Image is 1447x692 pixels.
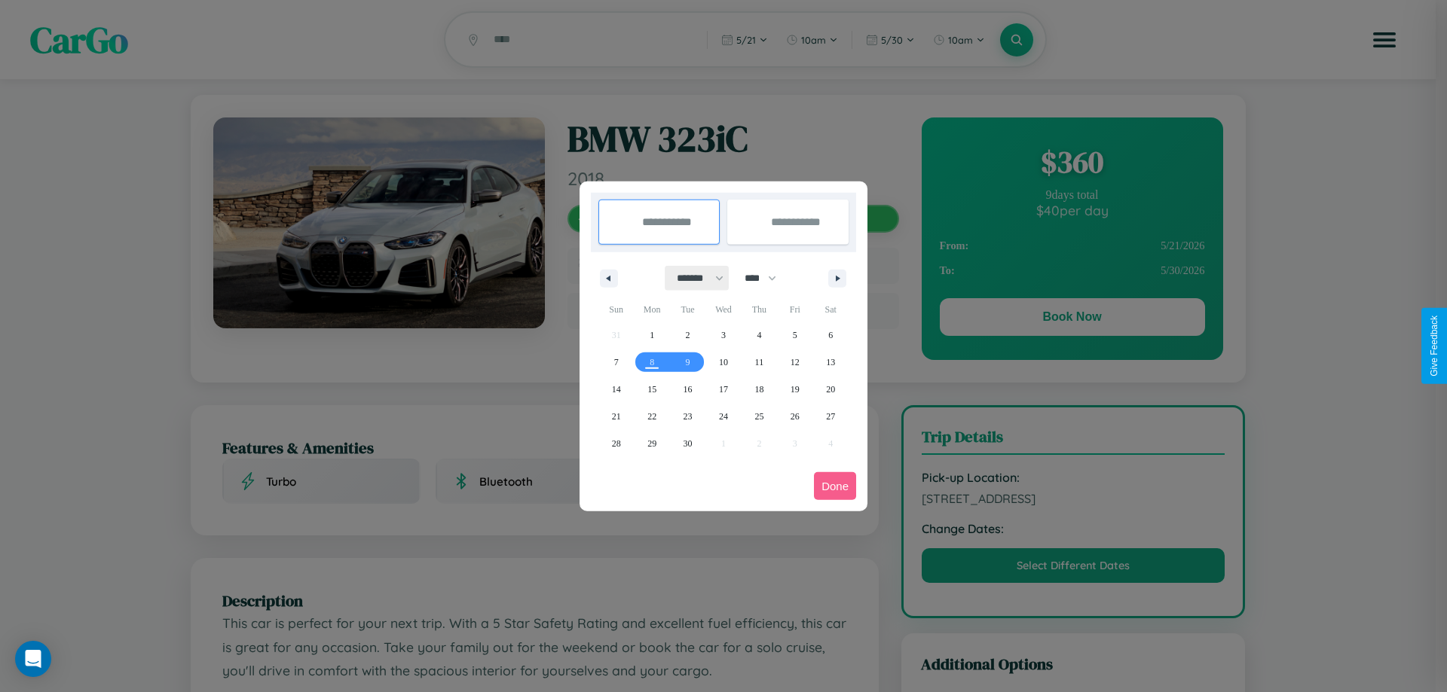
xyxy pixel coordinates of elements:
[719,403,728,430] span: 24
[1429,316,1439,376] div: Give Feedback
[742,297,777,322] span: Thu
[754,403,763,430] span: 25
[826,403,835,430] span: 27
[612,403,621,430] span: 21
[705,376,741,403] button: 17
[777,403,812,430] button: 26
[826,349,835,376] span: 13
[813,403,849,430] button: 27
[705,322,741,349] button: 3
[719,349,728,376] span: 10
[670,430,705,457] button: 30
[793,322,797,349] span: 5
[828,322,833,349] span: 6
[757,322,761,349] span: 4
[15,641,51,677] div: Open Intercom Messenger
[777,349,812,376] button: 12
[813,349,849,376] button: 13
[705,349,741,376] button: 10
[670,403,705,430] button: 23
[634,349,669,376] button: 8
[705,403,741,430] button: 24
[813,376,849,403] button: 20
[777,322,812,349] button: 5
[813,297,849,322] span: Sat
[650,349,654,376] span: 8
[634,297,669,322] span: Mon
[598,297,634,322] span: Sun
[634,430,669,457] button: 29
[647,376,656,403] span: 15
[612,376,621,403] span: 14
[650,322,654,349] span: 1
[670,322,705,349] button: 2
[684,376,693,403] span: 16
[826,376,835,403] span: 20
[813,322,849,349] button: 6
[742,376,777,403] button: 18
[598,403,634,430] button: 21
[705,297,741,322] span: Wed
[598,349,634,376] button: 7
[754,376,763,403] span: 18
[598,430,634,457] button: 28
[791,376,800,403] span: 19
[634,322,669,349] button: 1
[670,376,705,403] button: 16
[777,376,812,403] button: 19
[791,349,800,376] span: 12
[814,472,856,500] button: Done
[755,349,764,376] span: 11
[742,349,777,376] button: 11
[634,376,669,403] button: 15
[777,297,812,322] span: Fri
[686,349,690,376] span: 9
[719,376,728,403] span: 17
[742,403,777,430] button: 25
[647,403,656,430] span: 22
[684,403,693,430] span: 23
[614,349,619,376] span: 7
[686,322,690,349] span: 2
[721,322,726,349] span: 3
[647,430,656,457] span: 29
[634,403,669,430] button: 22
[670,297,705,322] span: Tue
[612,430,621,457] span: 28
[598,376,634,403] button: 14
[684,430,693,457] span: 30
[670,349,705,376] button: 9
[791,403,800,430] span: 26
[742,322,777,349] button: 4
